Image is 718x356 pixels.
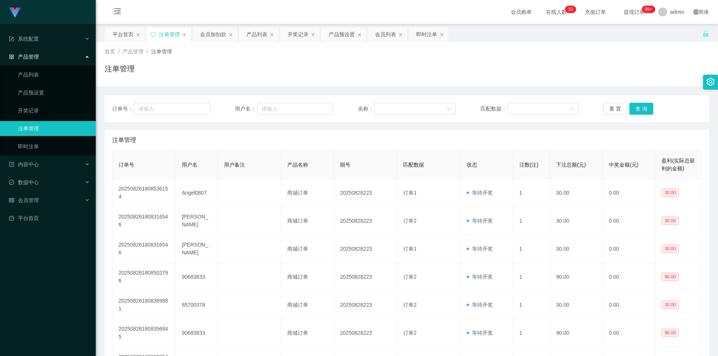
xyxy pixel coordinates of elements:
[513,291,550,319] td: 1
[571,6,573,13] p: 5
[9,197,39,203] span: 会员管理
[550,207,603,235] td: 30.00
[702,30,709,37] i: 图标: unlock
[403,162,424,168] span: 匹配数据
[439,32,444,37] i: 图标: close
[176,319,218,347] td: 90683833
[123,49,144,55] span: 产品管理
[334,179,397,207] td: 20250826223
[151,32,156,37] i: 图标: sync
[662,273,679,281] span: 90.00
[9,180,14,185] i: 图标: check-circle-o
[182,162,197,168] span: 用户名
[113,27,134,41] div: 平台首页
[467,218,493,224] span: 等待开奖
[447,106,451,112] i: 图标: down
[550,263,603,291] td: 90.00
[112,105,134,113] span: 订单号：
[9,54,39,60] span: 产品管理
[270,32,274,37] i: 图标: close
[311,32,315,37] i: 图标: close
[513,207,550,235] td: 1
[513,235,550,263] td: 1
[18,67,90,82] a: 产品列表
[467,162,477,168] span: 状态
[542,9,571,15] span: 在线人数
[224,162,245,168] span: 用户备注
[105,0,130,24] i: 图标: menu-fold
[570,106,574,112] i: 图标: down
[9,162,14,167] i: 图标: profile
[176,207,218,235] td: [PERSON_NAME]
[603,103,627,115] button: 重 置
[281,207,334,235] td: 商城订单
[18,121,90,136] a: 注单管理
[568,6,571,13] p: 1
[235,105,257,113] span: 用户名：
[467,302,493,308] span: 等待开奖
[9,179,39,185] span: 数据中心
[281,319,334,347] td: 商城订单
[403,218,417,224] span: 订单2
[257,103,333,115] input: 请输入
[340,162,350,168] span: 期号
[147,49,148,55] span: /
[113,179,176,207] td: 202508261808536154
[334,263,397,291] td: 20250826223
[9,54,14,59] i: 图标: appstore-o
[113,235,176,263] td: 202508261808316546
[176,291,218,319] td: 85700378
[281,179,334,207] td: 商城订单
[176,263,218,291] td: 90683833
[519,162,538,168] span: 注数(注)
[603,319,656,347] td: 0.00
[105,49,115,55] span: 首页
[112,136,136,145] span: 注单管理
[334,319,397,347] td: 20250826223
[281,235,334,263] td: 商城订单
[136,32,140,37] i: 图标: close
[113,207,176,235] td: 202508261808316546
[288,27,309,41] div: 开奖记录
[334,235,397,263] td: 20250826223
[467,330,493,336] span: 等待开奖
[403,246,417,252] span: 订单1
[662,245,679,253] span: 30.00
[119,162,134,168] span: 订单号
[9,7,21,18] img: logo.9652507e.png
[403,302,417,308] span: 订单2
[603,179,656,207] td: 0.00
[18,103,90,118] a: 开奖记录
[467,190,493,196] span: 等待开奖
[358,105,374,113] span: 名称：
[9,36,14,41] i: 图标: form
[398,32,403,37] i: 图标: close
[550,235,603,263] td: 30.00
[629,103,653,115] button: 查 询
[113,319,176,347] td: 202508261808356845
[375,27,396,41] div: 会员列表
[603,207,656,235] td: 0.00
[334,207,397,235] td: 20250826223
[176,179,218,207] td: Angel0807
[467,274,493,280] span: 等待开奖
[281,291,334,319] td: 商城订单
[662,217,679,225] span: 30.00
[200,27,226,41] div: 会员加扣款
[603,235,656,263] td: 0.00
[357,32,362,37] i: 图标: close
[151,49,172,55] span: 注单管理
[246,27,267,41] div: 产品列表
[403,190,417,196] span: 订单1
[118,49,120,55] span: /
[693,9,699,15] i: 图标: global
[467,246,493,252] span: 等待开奖
[642,6,655,13] sup: 972
[105,63,135,74] h1: 注单管理
[513,319,550,347] td: 1
[513,263,550,291] td: 1
[581,9,610,15] span: 充值订单
[9,198,14,203] i: 图标: table
[662,301,679,309] span: 30.00
[662,189,679,197] span: 30.00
